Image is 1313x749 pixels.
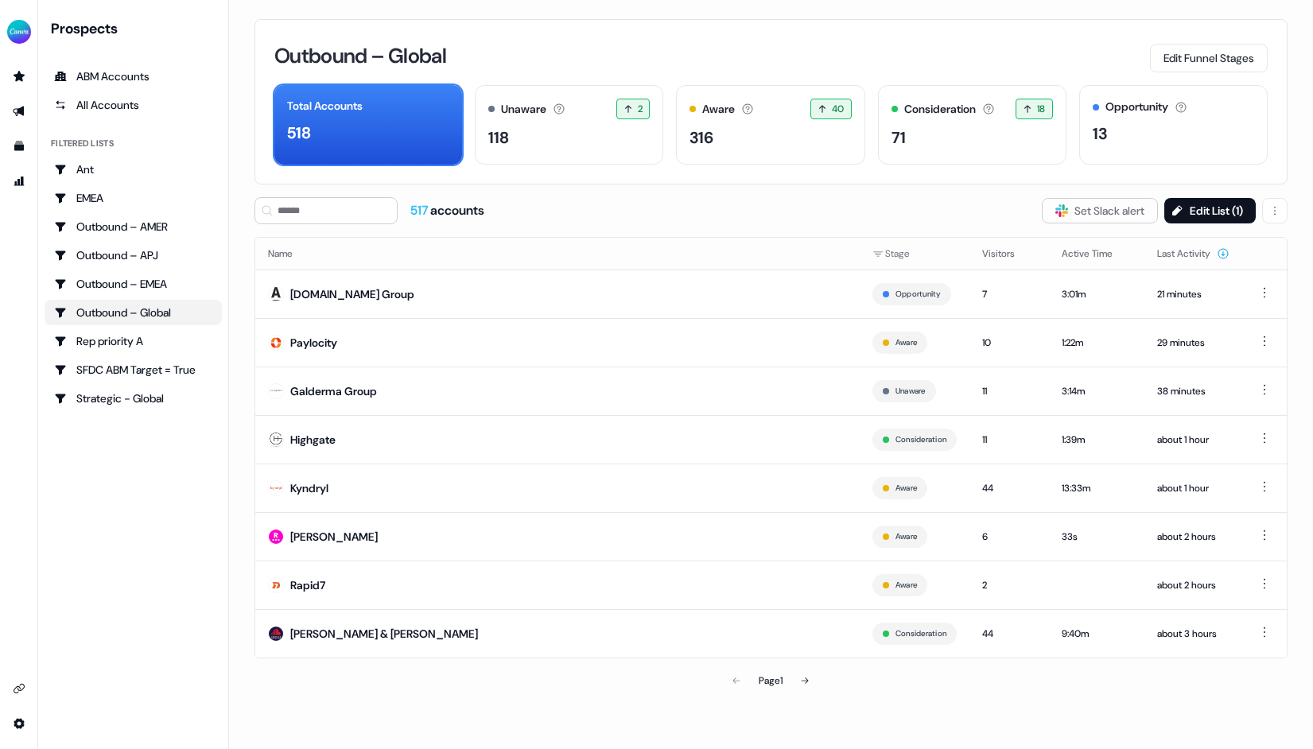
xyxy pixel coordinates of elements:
[287,121,311,145] div: 518
[54,362,212,378] div: SFDC ABM Target = True
[45,64,222,89] a: ABM Accounts
[982,432,1036,448] div: 11
[6,169,32,194] a: Go to attribution
[45,214,222,239] a: Go to Outbound – AMER
[290,383,377,399] div: Galderma Group
[1157,335,1229,351] div: 29 minutes
[45,271,222,297] a: Go to Outbound – EMEA
[1157,239,1229,268] button: Last Activity
[1062,286,1132,302] div: 3:01m
[1062,626,1132,642] div: 9:40m
[1157,480,1229,496] div: about 1 hour
[410,202,430,219] span: 517
[51,19,222,38] div: Prospects
[982,383,1036,399] div: 11
[982,626,1036,642] div: 44
[45,243,222,268] a: Go to Outbound – APJ
[1105,99,1168,115] div: Opportunity
[54,97,212,113] div: All Accounts
[690,126,713,149] div: 316
[45,328,222,354] a: Go to Rep priority A
[290,577,325,593] div: Rapid7
[982,480,1036,496] div: 44
[45,300,222,325] a: Go to Outbound – Global
[54,161,212,177] div: Ant
[54,305,212,320] div: Outbound – Global
[1157,529,1229,545] div: about 2 hours
[290,335,337,351] div: Paylocity
[54,390,212,406] div: Strategic - Global
[892,126,906,149] div: 71
[290,529,378,545] div: [PERSON_NAME]
[45,157,222,182] a: Go to Ant
[1157,432,1229,448] div: about 1 hour
[6,99,32,124] a: Go to outbound experience
[1157,626,1229,642] div: about 3 hours
[1042,198,1158,223] button: Set Slack alert
[6,676,32,701] a: Go to integrations
[410,202,484,219] div: accounts
[1157,383,1229,399] div: 38 minutes
[1157,577,1229,593] div: about 2 hours
[832,101,845,117] span: 40
[6,64,32,89] a: Go to prospects
[759,673,783,689] div: Page 1
[638,101,643,117] span: 2
[895,530,917,544] button: Aware
[274,45,446,66] h3: Outbound – Global
[290,480,328,496] div: Kyndryl
[1062,432,1132,448] div: 1:39m
[1150,44,1268,72] button: Edit Funnel Stages
[1164,198,1256,223] button: Edit List (1)
[54,247,212,263] div: Outbound – APJ
[6,134,32,159] a: Go to templates
[1062,383,1132,399] div: 3:14m
[872,246,957,262] div: Stage
[895,627,946,641] button: Consideration
[45,185,222,211] a: Go to EMEA
[290,432,336,448] div: Highgate
[1062,529,1132,545] div: 33s
[501,101,546,118] div: Unaware
[1037,101,1046,117] span: 18
[982,335,1036,351] div: 10
[1062,335,1132,351] div: 1:22m
[54,190,212,206] div: EMEA
[45,357,222,382] a: Go to SFDC ABM Target = True
[982,239,1034,268] button: Visitors
[702,101,735,118] div: Aware
[1157,286,1229,302] div: 21 minutes
[1062,239,1132,268] button: Active Time
[1062,480,1132,496] div: 13:33m
[904,101,976,118] div: Consideration
[51,137,114,150] div: Filtered lists
[54,219,212,235] div: Outbound – AMER
[54,68,212,84] div: ABM Accounts
[54,333,212,349] div: Rep priority A
[290,286,414,302] div: [DOMAIN_NAME] Group
[255,238,860,270] th: Name
[45,386,222,411] a: Go to Strategic - Global
[895,287,941,301] button: Opportunity
[982,286,1036,302] div: 7
[895,578,917,592] button: Aware
[895,433,946,447] button: Consideration
[982,577,1036,593] div: 2
[895,336,917,350] button: Aware
[982,529,1036,545] div: 6
[54,276,212,292] div: Outbound – EMEA
[488,126,509,149] div: 118
[895,384,926,398] button: Unaware
[45,92,222,118] a: All accounts
[290,626,478,642] div: [PERSON_NAME] & [PERSON_NAME]
[895,481,917,495] button: Aware
[287,98,363,114] div: Total Accounts
[6,711,32,736] a: Go to integrations
[1093,122,1107,146] div: 13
